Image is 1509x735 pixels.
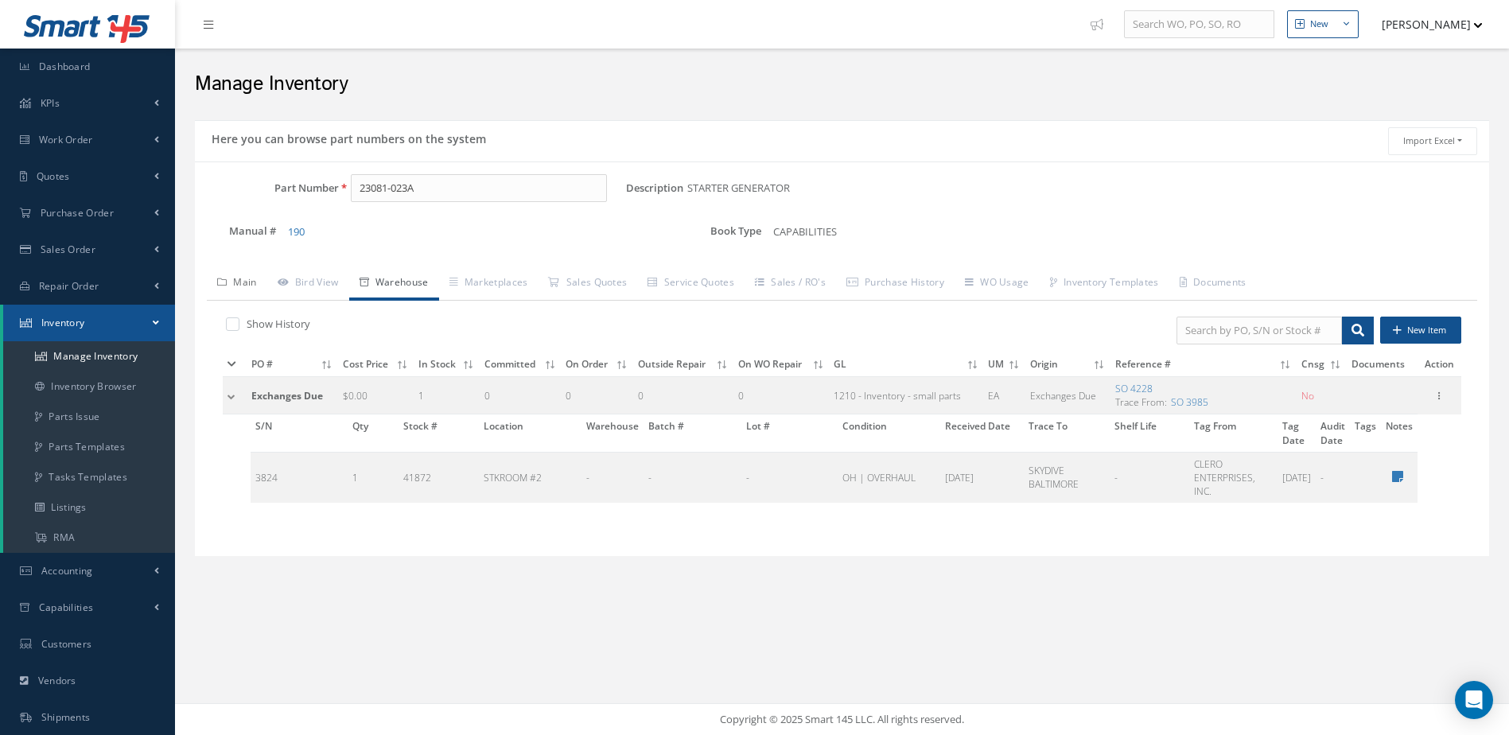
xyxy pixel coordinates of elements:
[1110,414,1189,452] th: Shelf Life
[3,523,175,553] a: RMA
[348,414,399,452] th: Qty
[1171,395,1208,409] a: SO 3985
[1278,452,1316,503] td: [DATE]
[195,221,276,240] label: Manual #
[829,377,983,414] td: 1210 - Inventory - small parts
[38,674,76,687] span: Vendors
[3,402,175,432] a: Parts Issue
[1115,382,1153,395] a: SO 4228
[733,352,830,377] th: On WO Repair
[247,352,338,377] th: PO #
[484,471,542,484] span: STKROOM #2
[1115,395,1167,409] span: Trace From:
[1418,352,1461,377] th: Action
[1176,317,1342,345] input: Search by PO, S/N or Stock #
[626,182,683,194] label: Description
[561,377,632,414] td: 0
[1347,352,1418,377] th: Documents
[348,452,399,503] td: 1
[836,267,955,301] a: Purchase History
[439,267,539,301] a: Marketplaces
[561,352,632,377] th: On Order
[1189,414,1278,452] th: Tag From
[1381,414,1418,452] th: Notes
[349,267,439,301] a: Warehouse
[829,352,983,377] th: GL
[251,414,348,452] th: S/N
[207,127,486,146] h5: Here you can browse part numbers on the system
[644,414,742,452] th: Batch #
[207,267,267,301] a: Main
[773,224,837,239] span: CAPABILITIES
[41,564,93,577] span: Accounting
[251,389,323,402] span: Exchanges Due
[838,414,941,452] th: Condition
[414,377,480,414] td: 1
[838,452,941,503] td: OH | OVERHAUL
[41,637,92,651] span: Customers
[39,601,94,614] span: Capabilities
[1297,352,1347,377] th: Cnsg
[1380,317,1461,344] button: New Item
[1110,352,1297,377] th: Reference #
[191,712,1493,728] div: Copyright © 2025 Smart 145 LLC. All rights reserved.
[633,377,733,414] td: 0
[1310,17,1328,31] div: New
[680,221,761,240] label: Book Type
[41,206,114,220] span: Purchase Order
[538,267,637,301] a: Sales Quotes
[581,452,644,503] td: -
[3,432,175,462] a: Parts Templates
[39,133,93,146] span: Work Order
[1278,414,1316,452] th: Tag Date
[37,169,70,183] span: Quotes
[338,377,414,414] td: $0.00
[480,352,562,377] th: Committed
[940,414,1024,452] th: Received Date
[3,462,175,492] a: Tasks Templates
[1316,452,1350,503] td: -
[983,377,1025,414] td: EA
[745,267,836,301] a: Sales / RO's
[3,492,175,523] a: Listings
[1189,452,1278,503] td: CLERO ENTERPRISES, INC.
[399,452,479,503] td: 41872
[955,267,1040,301] a: WO Usage
[243,317,310,331] label: Show History
[223,317,830,335] div: Show and not show all detail with stock
[940,452,1024,503] td: [DATE]
[1388,127,1477,155] button: Import Excel
[733,377,830,414] td: 0
[687,174,796,203] span: STARTER GENERATOR
[399,414,479,452] th: Stock #
[1350,414,1381,452] th: Tags
[41,316,85,329] span: Inventory
[1025,352,1110,377] th: Origin
[1367,9,1483,40] button: [PERSON_NAME]
[644,452,742,503] td: -
[195,182,339,194] label: Part Number
[39,279,99,293] span: Repair Order
[1316,414,1350,452] th: Audit Date
[267,267,349,301] a: Bird View
[637,267,745,301] a: Service Quotes
[41,96,60,110] span: KPIs
[251,452,348,503] td: 3824
[3,341,175,371] a: Manage Inventory
[195,72,1489,96] h2: Manage Inventory
[983,352,1025,377] th: UM
[480,377,562,414] td: 0
[1025,377,1110,414] td: Exchanges Due
[3,305,175,341] a: Inventory
[1110,452,1189,503] td: -
[1169,267,1257,301] a: Documents
[288,224,305,239] a: 190
[41,243,95,256] span: Sales Order
[414,352,480,377] th: In Stock
[1301,389,1314,402] span: No
[479,414,581,452] th: Location
[1124,10,1274,39] input: Search WO, PO, SO, RO
[1024,452,1110,503] td: SKYDIVE BALTIMORE
[633,352,733,377] th: Outside Repair
[1024,414,1110,452] th: Trace To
